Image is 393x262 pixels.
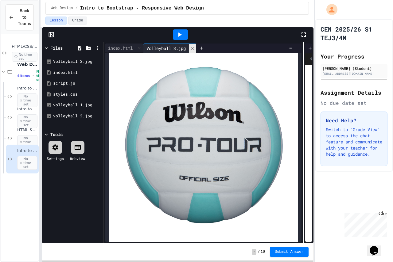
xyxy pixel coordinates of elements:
[50,45,63,51] div: Files
[68,17,87,25] button: Grade
[320,2,339,17] div: My Account
[308,54,317,63] span: Back
[17,156,37,170] span: No time set
[47,156,64,161] div: Settings
[321,25,387,42] h1: CEN 2025/26 S1 TEJ3/4M
[33,73,34,78] span: •
[258,249,260,254] span: /
[17,107,37,112] span: Intro to CSS
[261,249,265,254] span: 10
[17,135,37,149] span: No time set
[143,44,196,53] div: Volleyball 3.jpg
[17,93,37,108] span: No time set
[80,5,204,12] span: Intro to Bootstrap - Responsive Web Design
[326,117,382,124] h3: Need Help?
[17,62,37,67] span: Web Design
[305,65,312,242] iframe: Web Preview
[326,127,382,157] p: Switch to "Grade View" to access the chat feature and communicate with your teacher for help and ...
[17,114,37,128] span: No time set
[105,45,136,51] div: index.html
[53,70,101,76] div: index.html
[322,66,386,71] div: [PERSON_NAME] (Student)
[105,44,143,53] div: index.html
[12,52,37,62] span: No time set
[321,88,387,97] h2: Assignment Details
[342,211,387,237] iframe: chat widget
[53,102,101,108] div: volleyball 1.jpg
[75,6,77,11] span: /
[17,148,37,154] span: Intro to Bootstrap - Responsive Web Design
[18,8,31,27] span: Back to Teams
[50,131,63,138] div: Tools
[322,71,386,76] div: [EMAIL_ADDRESS][DOMAIN_NAME]
[275,249,304,254] span: Submit Answer
[143,45,189,51] div: Volleyball 3.jpg
[252,249,256,255] span: -
[6,4,34,30] button: Back to Teams
[17,86,37,91] span: Intro to HTML
[321,52,387,61] h2: Your Progress
[70,156,85,161] div: Webview
[2,2,42,39] div: Chat with us now!Close
[109,53,298,242] img: 9k=
[12,44,37,49] span: HTML/CSS/JavaScript Testing
[45,17,67,25] button: Lesson
[53,113,101,119] div: volleyball 2.jpg
[36,70,45,82] span: No time set
[367,237,387,256] iframe: chat widget
[17,127,37,133] span: HTML & CSS Layout
[53,59,101,65] div: Volleyball 3.jpg
[270,247,309,257] button: Submit Answer
[53,80,101,86] div: script.js
[53,91,101,97] div: styles.css
[51,6,73,11] span: Web Design
[17,74,30,78] span: 4 items
[321,99,387,107] div: No due date set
